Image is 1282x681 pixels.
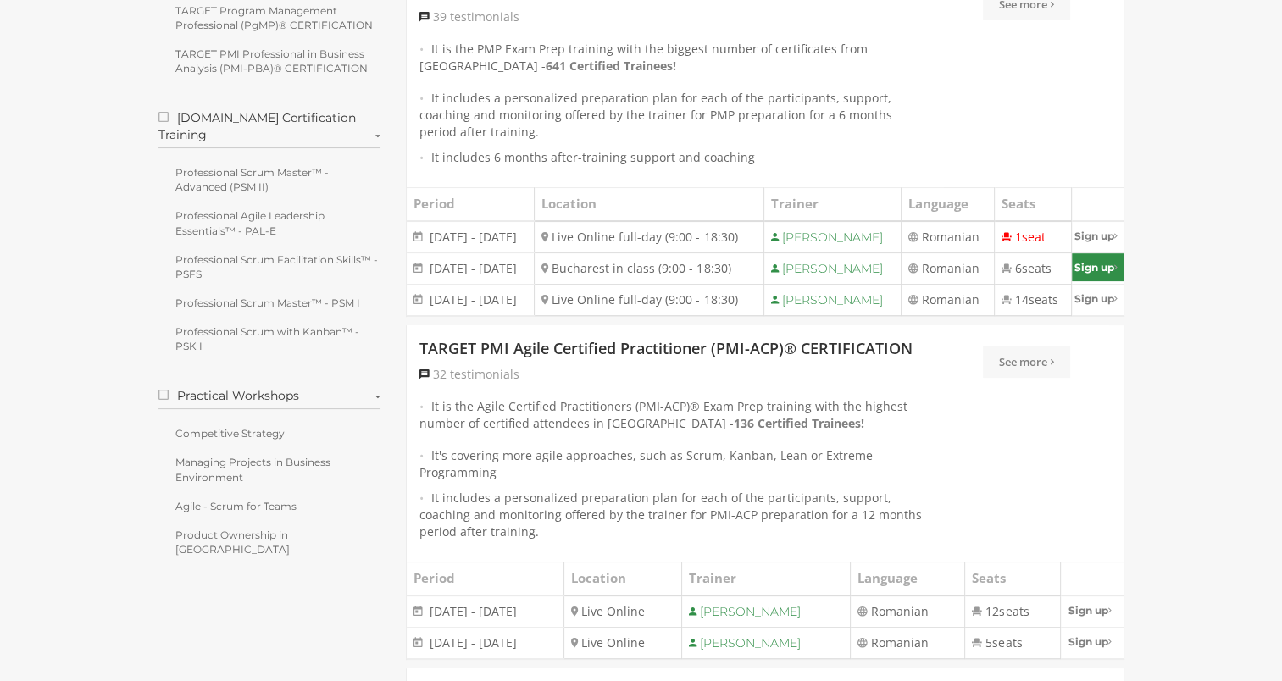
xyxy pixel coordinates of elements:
[563,595,681,628] td: Live Online
[994,252,1072,284] td: 6
[901,252,994,284] td: Romanian
[419,490,931,540] li: It includes a personalized preparation plan for each of the participants, support, coaching and m...
[681,562,850,595] th: Trainer
[1029,291,1058,307] span: seats
[535,284,763,315] td: Live Online full-day (9:00 - 18:30)
[965,627,1060,658] td: 5
[158,422,381,445] a: Competitive Strategy
[419,149,931,166] li: It includes 6 months after-training support and coaching
[430,603,517,619] span: [DATE] - [DATE]
[851,562,965,595] th: Language
[433,366,519,382] span: 32 testimonials
[158,523,381,561] a: Product Ownership in [GEOGRAPHIC_DATA]
[763,284,901,315] td: [PERSON_NAME]
[994,284,1072,315] td: 14
[734,415,864,431] strong: 136 Certified Trainees!
[763,221,901,253] td: [PERSON_NAME]
[763,188,901,221] th: Trainer
[965,595,1060,628] td: 12
[1072,222,1123,250] a: Sign up
[433,8,519,25] span: 39 testimonials
[1022,229,1046,245] span: seat
[158,161,381,198] a: Professional Scrum Master™ - Advanced (PSM II)
[419,90,931,141] li: It includes a personalized preparation plan for each of the participants, support, coaching and m...
[681,627,850,658] td: [PERSON_NAME]
[158,42,381,80] a: TARGET PMI Professional in Business Analysis (PMI-PBA)® CERTIFICATION
[851,627,965,658] td: Romanian
[681,595,850,628] td: [PERSON_NAME]
[419,338,913,360] a: TARGET PMI Agile Certified Practitioner (PMI-ACP)® CERTIFICATION
[563,627,681,658] td: Live Online
[535,221,763,253] td: Live Online full-day (9:00 - 18:30)
[158,495,381,518] a: Agile - Scrum for Teams
[901,188,994,221] th: Language
[158,109,381,148] label: [DOMAIN_NAME] Certification Training
[734,415,864,432] a: 136 Certified Trainees!
[158,204,381,241] a: Professional Agile Leadership Essentials™ - PAL-E
[535,188,763,221] th: Location
[419,398,931,439] li: It is the Agile Certified Practitioners (PMI-ACP)® Exam Prep training with the highest number of ...
[546,58,676,74] strong: 641 Certified Trainees!
[1072,285,1123,313] a: Sign up
[430,634,517,651] span: [DATE] - [DATE]
[419,8,519,25] a: 39 testimonials
[1072,253,1123,281] a: Sign up
[430,229,517,245] span: [DATE] - [DATE]
[407,188,535,221] th: Period
[430,260,517,276] span: [DATE] - [DATE]
[1061,596,1124,624] a: Sign up
[158,248,381,285] a: Professional Scrum Facilitation Skills™ - PSFS
[419,366,519,383] a: 32 testimonials
[1022,260,1052,276] span: seats
[158,451,381,488] a: Managing Projects in Business Environment
[430,291,517,307] span: [DATE] - [DATE]
[965,562,1060,595] th: Seats
[851,595,965,628] td: Romanian
[1061,628,1124,656] a: Sign up
[901,221,994,253] td: Romanian
[546,58,676,75] a: 641 Certified Trainees!
[535,252,763,284] td: Bucharest in class (9:00 - 18:30)
[158,387,381,409] label: Practical Workshops
[901,284,994,315] td: Romanian
[994,188,1072,221] th: Seats
[999,603,1029,619] span: seats
[983,346,1070,378] a: See more
[992,634,1022,651] span: seats
[763,252,901,284] td: [PERSON_NAME]
[158,320,381,357] a: Professional Scrum with Kanban™ - PSK I
[419,41,931,81] li: It is the PMP Exam Prep training with the biggest number of certificates from [GEOGRAPHIC_DATA] -
[994,221,1072,253] td: 1
[563,562,681,595] th: Location
[158,291,381,314] a: Professional Scrum Master™ - PSM I
[419,447,931,481] li: It's covering more agile approaches, such as Scrum, Kanban, Lean or Extreme Programming
[407,562,563,595] th: Period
